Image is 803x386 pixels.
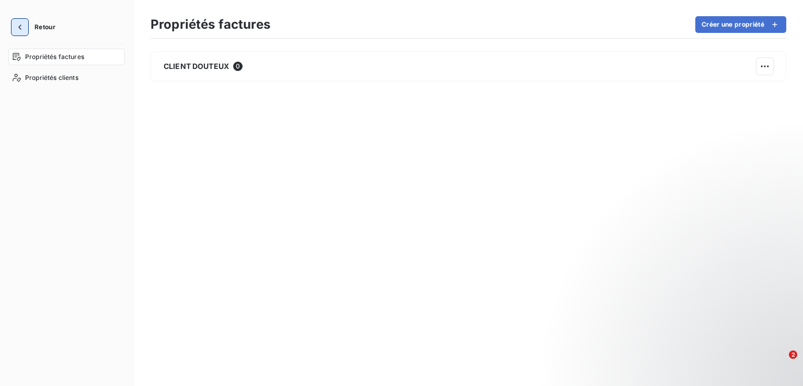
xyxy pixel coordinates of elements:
[594,285,803,358] iframe: Intercom notifications message
[695,16,786,33] button: Créer une propriété
[151,15,270,34] h3: Propriétés factures
[789,350,797,359] span: 2
[233,62,243,71] span: 0
[164,61,229,72] span: CLIENT DOUTEUX
[8,49,125,65] a: Propriétés factures
[767,350,793,376] iframe: Intercom live chat
[25,73,78,83] span: Propriétés clients
[25,52,84,62] span: Propriétés factures
[8,69,125,86] a: Propriétés clients
[35,24,55,30] span: Retour
[8,19,64,36] button: Retour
